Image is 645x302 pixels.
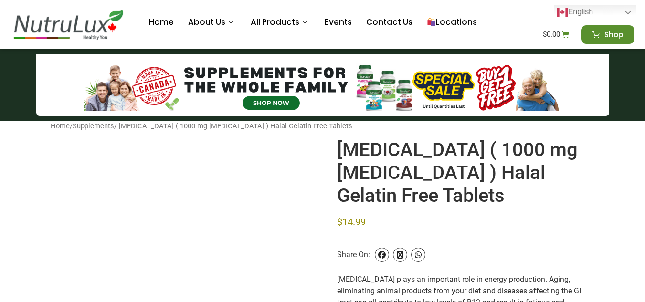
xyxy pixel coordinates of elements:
[337,216,366,228] bdi: 14.99
[581,25,634,44] a: Shop
[142,3,181,42] a: Home
[51,121,595,131] nav: Breadcrumb
[554,5,636,20] a: English
[531,25,581,44] a: $0.00
[420,3,484,42] a: Locations
[337,216,342,228] span: $
[181,3,243,42] a: About Us
[543,30,547,39] span: $
[604,31,623,38] span: Shop
[317,3,359,42] a: Events
[337,236,370,274] span: Share On:
[243,3,317,42] a: All Products
[73,122,114,130] a: Supplements
[337,138,595,207] h1: [MEDICAL_DATA] ( 1000 mg [MEDICAL_DATA] ) Halal Gelatin Free Tablets
[557,7,568,18] img: en
[543,30,560,39] bdi: 0.00
[51,122,70,130] a: Home
[359,3,420,42] a: Contact Us
[427,18,435,26] img: 🛍️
